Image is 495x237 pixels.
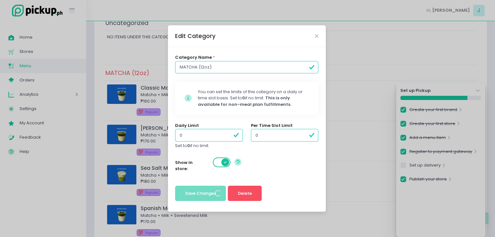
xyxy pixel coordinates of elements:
div: Set to if no limit. [175,143,242,149]
span: Delete [238,190,252,196]
input: Daily Limit [175,129,242,141]
label: Category Name [175,54,212,61]
button: Delete [228,186,262,201]
button: Close [315,34,318,38]
label: Per Time Slot Limit [251,122,293,129]
label: Daily Limit [175,122,199,129]
div: You can set the limits of this category on a daily or time slot basis. Set to if no limit. [198,89,309,108]
b: This is only available for non-meal plan fulfillments. [198,95,291,107]
label: Show in store: [171,156,209,175]
input: Per Time Slot Limit [251,129,318,141]
div: Edit Category [175,32,215,40]
b: 0 [242,95,245,101]
b: 0 [187,143,190,149]
span: Save Changes [185,190,216,196]
button: Save Changes [175,186,226,201]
